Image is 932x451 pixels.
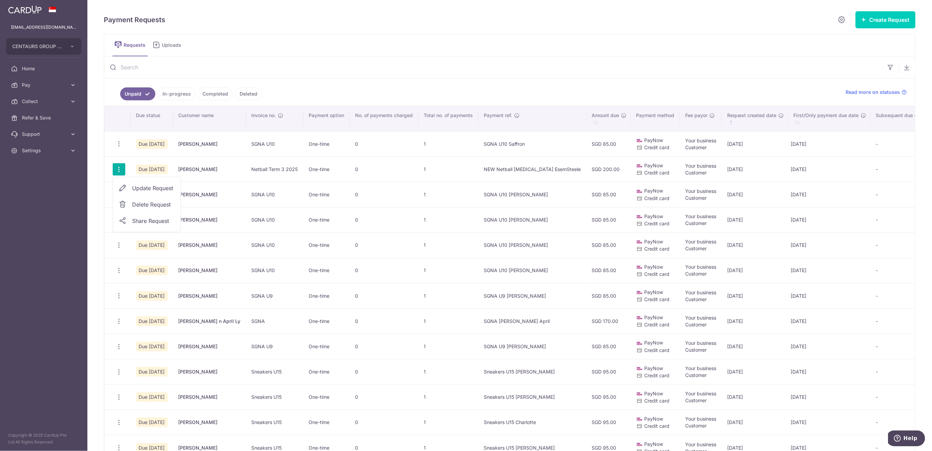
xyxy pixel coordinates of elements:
[631,107,680,131] th: Payment method
[636,264,643,271] img: paynow-md-4fe65508ce96feda548756c5ee0e473c78d4820b8ea51387c6e4ad89e58a5e61.png
[846,89,907,96] a: Read more on statuses
[722,283,788,308] td: [DATE]
[22,114,67,121] span: Refer & Save
[136,342,168,351] span: Due [DATE]
[235,87,262,100] a: Deleted
[788,156,871,182] td: [DATE]
[355,112,413,119] span: No. of payments charged
[876,112,925,119] span: Subsequent due date
[173,283,246,308] td: [PERSON_NAME]
[350,131,419,156] td: 0
[788,131,871,156] td: [DATE]
[686,423,707,428] span: Customer
[645,163,663,168] span: PayNow
[636,340,643,347] img: paynow-md-4fe65508ce96feda548756c5ee0e473c78d4820b8ea51387c6e4ad89e58a5e61.png
[246,107,303,131] th: Invoice no.
[303,131,350,156] td: One-time
[484,112,512,119] span: Payment ref.
[788,384,871,410] td: [DATE]
[722,107,788,131] th: Request created date : activate to sort column ascending
[788,258,871,283] td: [DATE]
[136,392,168,402] span: Due [DATE]
[645,239,663,244] span: PayNow
[479,308,587,334] td: SGNA [PERSON_NAME] April
[350,182,419,207] td: 0
[686,188,717,194] span: Your business
[686,315,717,321] span: Your business
[303,258,350,283] td: One-time
[173,308,246,334] td: [PERSON_NAME] n April Ly
[246,232,303,258] td: SGNA U10
[22,65,67,72] span: Home
[722,384,788,410] td: [DATE]
[636,391,643,397] img: paynow-md-4fe65508ce96feda548756c5ee0e473c78d4820b8ea51387c6e4ad89e58a5e61.png
[246,359,303,384] td: Sneakers U15
[22,82,67,88] span: Pay
[587,131,631,156] td: SGD 85.00
[686,296,707,302] span: Customer
[722,308,788,334] td: [DATE]
[136,240,168,250] span: Due [DATE]
[151,34,186,56] a: Uploads
[788,334,871,359] td: [DATE]
[645,289,663,295] span: PayNow
[136,266,168,275] span: Due [DATE]
[722,258,788,283] td: [DATE]
[645,416,663,422] span: PayNow
[479,107,587,131] th: Payment ref.
[479,131,587,156] td: SGNA U10 Saffron
[136,139,168,149] span: Due [DATE]
[136,316,168,326] span: Due [DATE]
[686,290,717,295] span: Your business
[587,308,631,334] td: SGD 170.00
[158,87,195,100] a: In-progress
[131,107,173,131] th: Due status
[645,340,663,346] span: PayNow
[686,271,707,277] span: Customer
[173,359,246,384] td: [PERSON_NAME]
[173,258,246,283] td: [PERSON_NAME]
[686,397,707,403] span: Customer
[479,232,587,258] td: SGNA U10 [PERSON_NAME]
[722,182,788,207] td: [DATE]
[246,207,303,232] td: SGNA U10
[246,156,303,182] td: Netball Term 3 2025
[722,131,788,156] td: [DATE]
[8,5,42,14] img: CardUp
[173,207,246,232] td: [PERSON_NAME]
[350,258,419,283] td: 0
[350,156,419,182] td: 0
[15,5,29,11] span: Help
[173,232,246,258] td: [PERSON_NAME]
[645,441,663,447] span: PayNow
[686,391,717,396] span: Your business
[22,131,67,138] span: Support
[419,334,479,359] td: 1
[419,283,479,308] td: 1
[686,220,707,226] span: Customer
[636,163,643,169] img: paynow-md-4fe65508ce96feda548756c5ee0e473c78d4820b8ea51387c6e4ad89e58a5e61.png
[645,372,670,378] span: Credit card
[728,112,777,119] span: Request created date
[173,334,246,359] td: [PERSON_NAME]
[246,283,303,308] td: SGNA U9
[479,359,587,384] td: Sneakers U15 [PERSON_NAME]
[680,107,722,131] th: Fee payor
[587,359,631,384] td: SGD 95.00
[350,283,419,308] td: 0
[419,156,479,182] td: 1
[350,107,419,131] th: No. of payments charged
[173,182,246,207] td: [PERSON_NAME]
[686,213,717,219] span: Your business
[419,410,479,435] td: 1
[479,283,587,308] td: SGNA U9 [PERSON_NAME]
[722,410,788,435] td: [DATE]
[645,195,670,201] span: Credit card
[788,359,871,384] td: [DATE]
[162,42,186,48] span: Uploads
[686,239,717,244] span: Your business
[645,398,670,404] span: Credit card
[722,232,788,258] td: [DATE]
[303,334,350,359] td: One-time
